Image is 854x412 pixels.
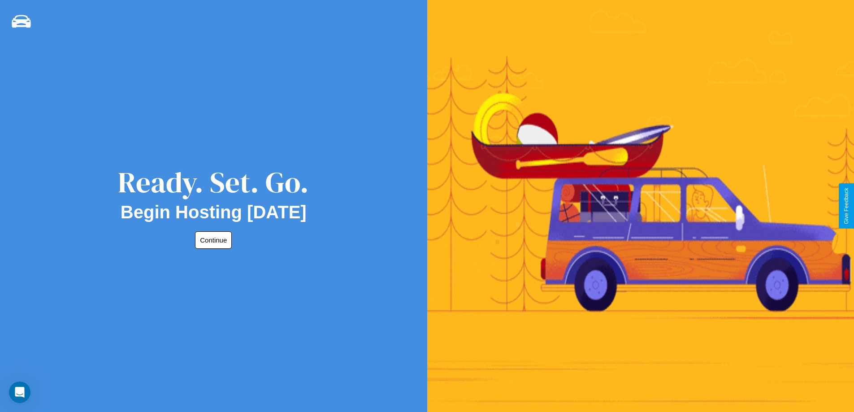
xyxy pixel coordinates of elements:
[843,188,850,224] div: Give Feedback
[195,231,232,249] button: Continue
[9,382,30,403] iframe: Intercom live chat
[121,202,307,222] h2: Begin Hosting [DATE]
[118,162,309,202] div: Ready. Set. Go.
